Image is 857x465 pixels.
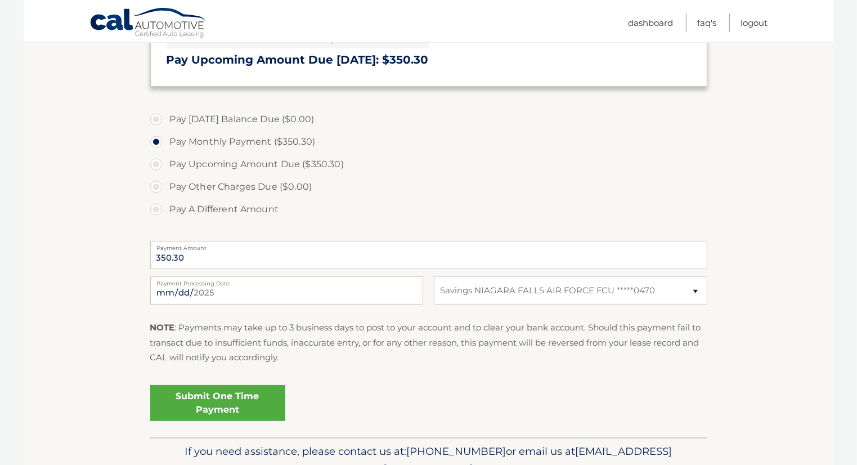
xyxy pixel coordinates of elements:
[150,131,707,153] label: Pay Monthly Payment ($350.30)
[150,385,285,421] a: Submit One Time Payment
[150,320,707,365] p: : Payments may take up to 3 business days to post to your account and to clear your bank account....
[407,445,506,458] span: [PHONE_NUMBER]
[629,14,674,32] a: Dashboard
[698,14,717,32] a: FAQ's
[150,322,175,333] strong: NOTE
[89,7,208,40] a: Cal Automotive
[150,276,423,285] label: Payment Processing Date
[150,108,707,131] label: Pay [DATE] Balance Due ($0.00)
[150,241,707,250] label: Payment Amount
[167,53,691,67] h3: Pay Upcoming Amount Due [DATE]: $350.30
[150,241,707,269] input: Payment Amount
[150,198,707,221] label: Pay A Different Amount
[150,276,423,305] input: Payment Date
[150,153,707,176] label: Pay Upcoming Amount Due ($350.30)
[741,14,768,32] a: Logout
[150,176,707,198] label: Pay Other Charges Due ($0.00)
